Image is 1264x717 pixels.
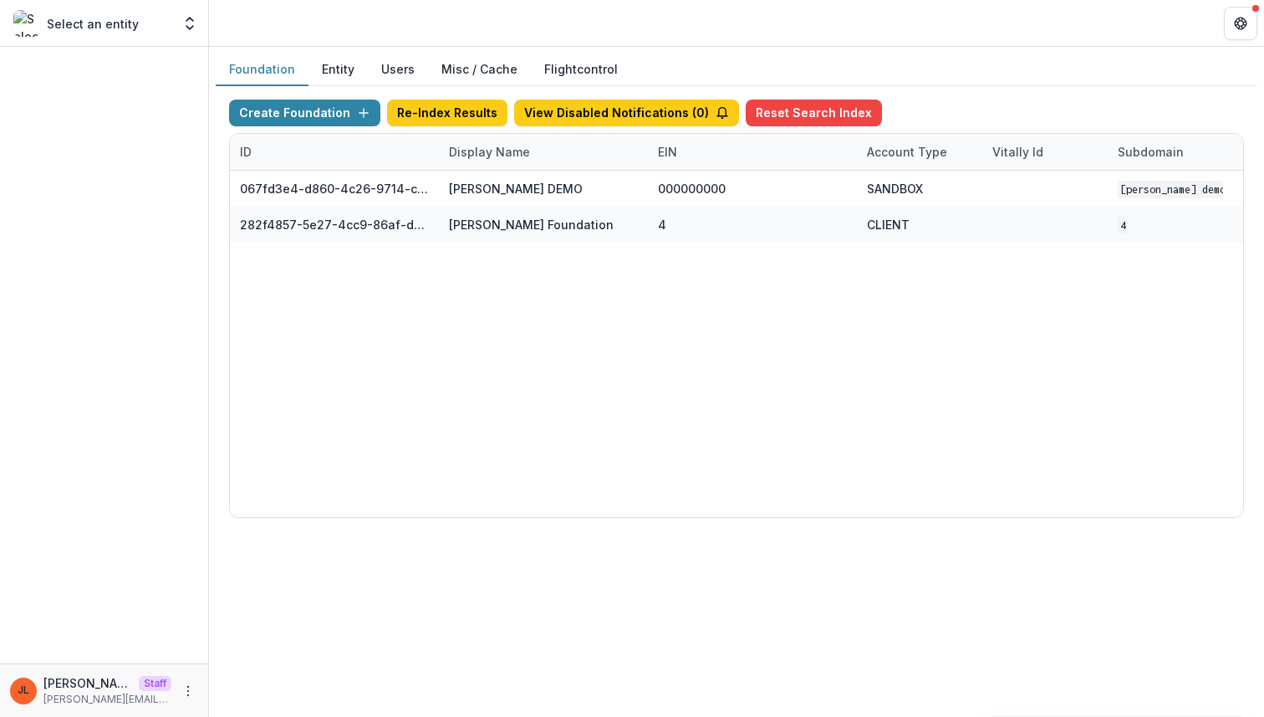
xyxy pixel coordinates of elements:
[1224,7,1257,40] button: Get Help
[658,180,726,197] div: 000000000
[746,100,882,126] button: Reset Search Index
[1108,134,1233,170] div: Subdomain
[428,54,531,86] button: Misc / Cache
[449,180,583,197] div: [PERSON_NAME] DEMO
[648,134,857,170] div: EIN
[43,674,132,692] p: [PERSON_NAME]
[240,180,429,197] div: 067fd3e4-d860-4c26-9714-c57723821b48
[216,54,308,86] button: Foundation
[658,216,666,233] div: 4
[439,143,540,161] div: Display Name
[18,685,29,696] div: Jeanne Locker
[982,143,1053,161] div: Vitally Id
[544,60,618,78] a: Flightcontrol
[387,100,507,126] button: Re-Index Results
[982,134,1108,170] div: Vitally Id
[229,100,380,126] button: Create Foundation
[1108,143,1194,161] div: Subdomain
[13,10,40,37] img: Select an entity
[308,54,368,86] button: Entity
[857,134,982,170] div: Account Type
[867,180,923,197] div: SANDBOX
[139,676,171,691] p: Staff
[47,15,139,33] p: Select an entity
[439,134,648,170] div: Display Name
[178,681,198,701] button: More
[648,143,687,161] div: EIN
[230,134,439,170] div: ID
[514,100,739,126] button: View Disabled Notifications (0)
[230,143,262,161] div: ID
[43,692,171,707] p: [PERSON_NAME][EMAIL_ADDRESS][DOMAIN_NAME]
[449,216,614,233] div: [PERSON_NAME] Foundation
[1118,181,1228,198] code: [PERSON_NAME] DEMO
[368,54,428,86] button: Users
[1118,217,1129,234] code: 4
[867,216,910,233] div: CLIENT
[178,7,201,40] button: Open entity switcher
[857,143,957,161] div: Account Type
[240,216,429,233] div: 282f4857-5e27-4cc9-86af-dc40b38818ff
